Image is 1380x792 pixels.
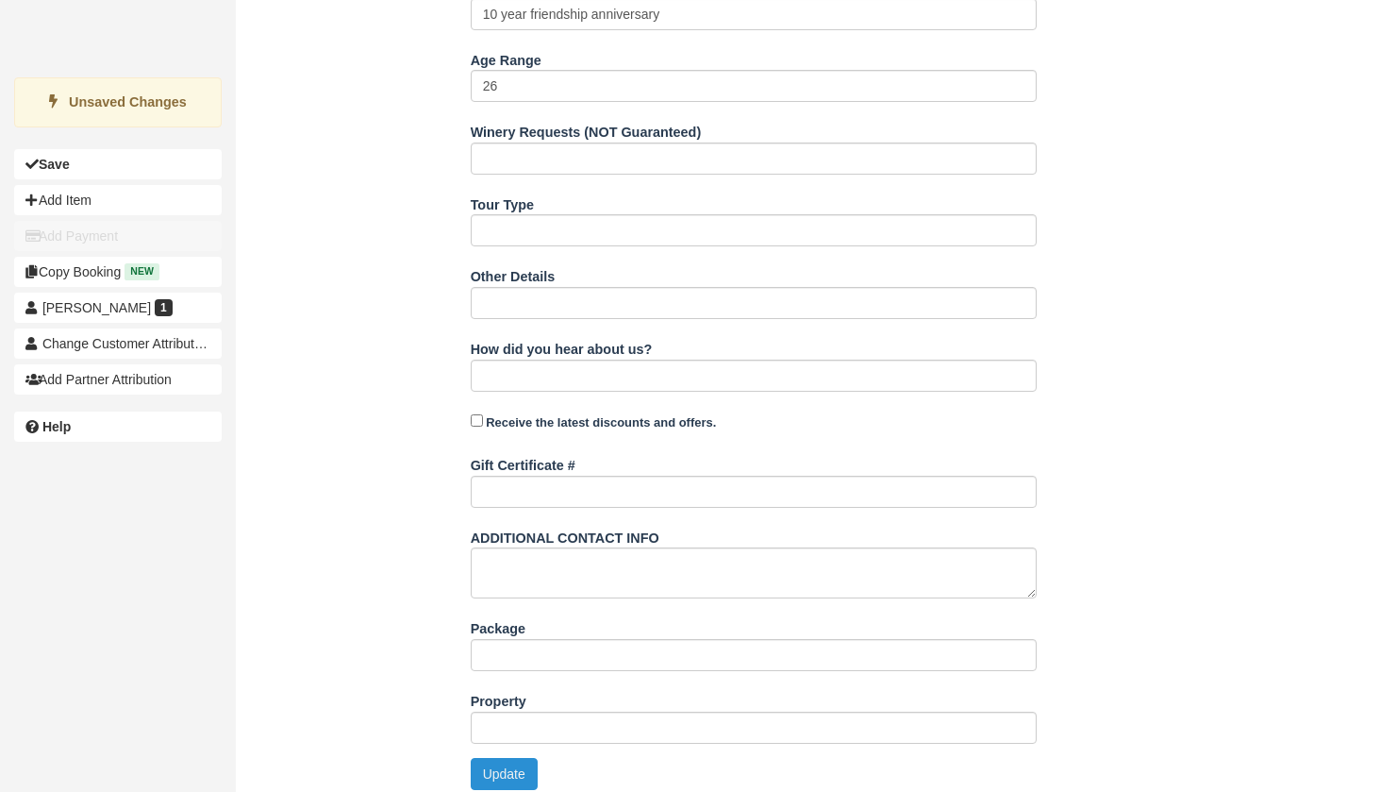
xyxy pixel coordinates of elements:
span: New [125,263,159,279]
input: Receive the latest discounts and offers. [471,414,483,427]
label: Property [471,685,526,712]
label: Winery Requests (NOT Guaranteed) [471,116,702,143]
label: Gift Certificate # [471,449,575,476]
label: Age Range [471,44,541,71]
a: [PERSON_NAME] 1 [14,293,222,323]
label: Tour Type [471,189,534,215]
strong: Unsaved Changes [69,94,187,110]
span: [PERSON_NAME] [42,300,151,315]
label: Other Details [471,261,556,287]
strong: Receive the latest discounts and offers. [486,415,716,430]
button: Copy Booking New [14,257,222,287]
span: Change Customer Attribution [42,336,212,351]
button: Save [14,149,222,179]
span: 1 [155,299,173,316]
a: Help [14,412,222,442]
button: Update [471,758,538,790]
button: Change Customer Attribution [14,329,222,359]
button: Add Item [14,185,222,215]
label: How did you hear about us? [471,333,653,360]
label: ADDITIONAL CONTACT INFO [471,522,659,548]
b: Help [42,419,71,434]
button: Add Partner Attribution [14,364,222,395]
b: Save [39,157,70,172]
button: Add Payment [14,221,222,251]
label: Package [471,613,525,639]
